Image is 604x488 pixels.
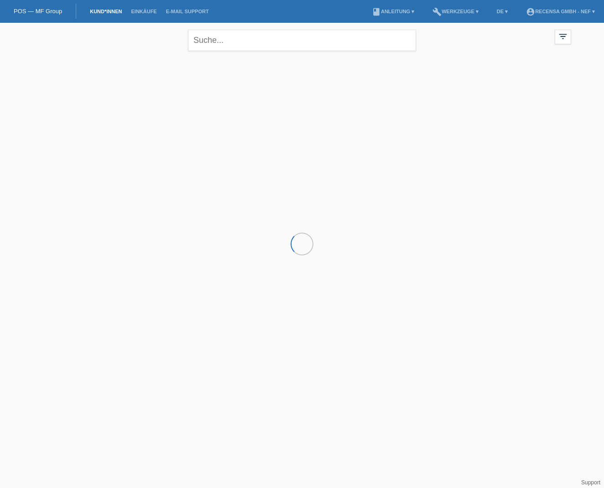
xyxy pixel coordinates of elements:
[367,9,419,14] a: bookAnleitung ▾
[428,9,483,14] a: buildWerkzeuge ▾
[521,9,599,14] a: account_circleRecensa GmbH - Nef ▾
[161,9,213,14] a: E-Mail Support
[432,7,442,16] i: build
[492,9,512,14] a: DE ▾
[372,7,381,16] i: book
[581,479,600,486] a: Support
[526,7,535,16] i: account_circle
[126,9,161,14] a: Einkäufe
[14,8,62,15] a: POS — MF Group
[188,30,416,51] input: Suche...
[558,31,568,42] i: filter_list
[85,9,126,14] a: Kund*innen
